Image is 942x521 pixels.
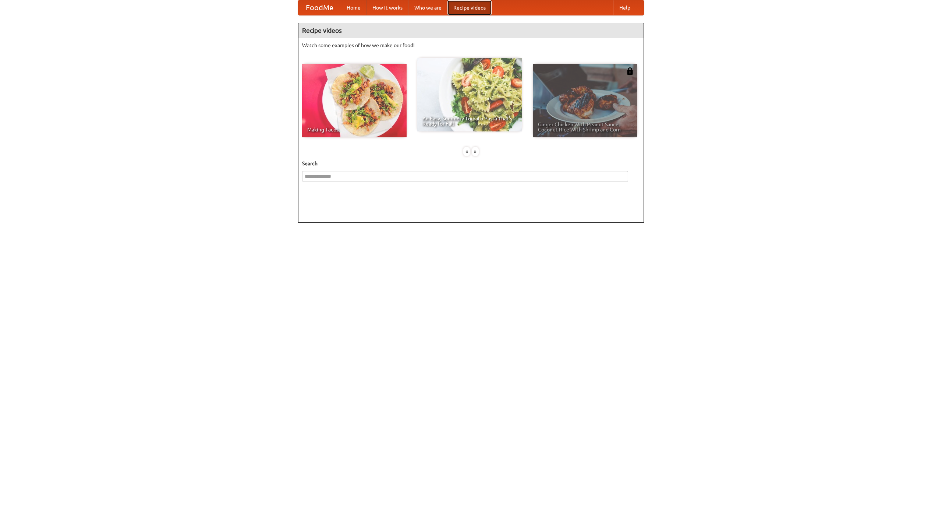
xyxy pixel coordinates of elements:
a: FoodMe [298,0,341,15]
a: An Easy, Summery Tomato Pasta That's Ready for Fall [417,58,522,131]
a: How it works [366,0,408,15]
div: » [472,147,479,156]
a: Who we are [408,0,447,15]
a: Home [341,0,366,15]
a: Recipe videos [447,0,492,15]
h4: Recipe videos [298,23,644,38]
h5: Search [302,160,640,167]
img: 483408.png [626,67,634,75]
div: « [463,147,470,156]
a: Making Tacos [302,64,407,137]
p: Watch some examples of how we make our food! [302,42,640,49]
a: Help [613,0,636,15]
span: Making Tacos [307,127,401,132]
span: An Easy, Summery Tomato Pasta That's Ready for Fall [422,116,517,126]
